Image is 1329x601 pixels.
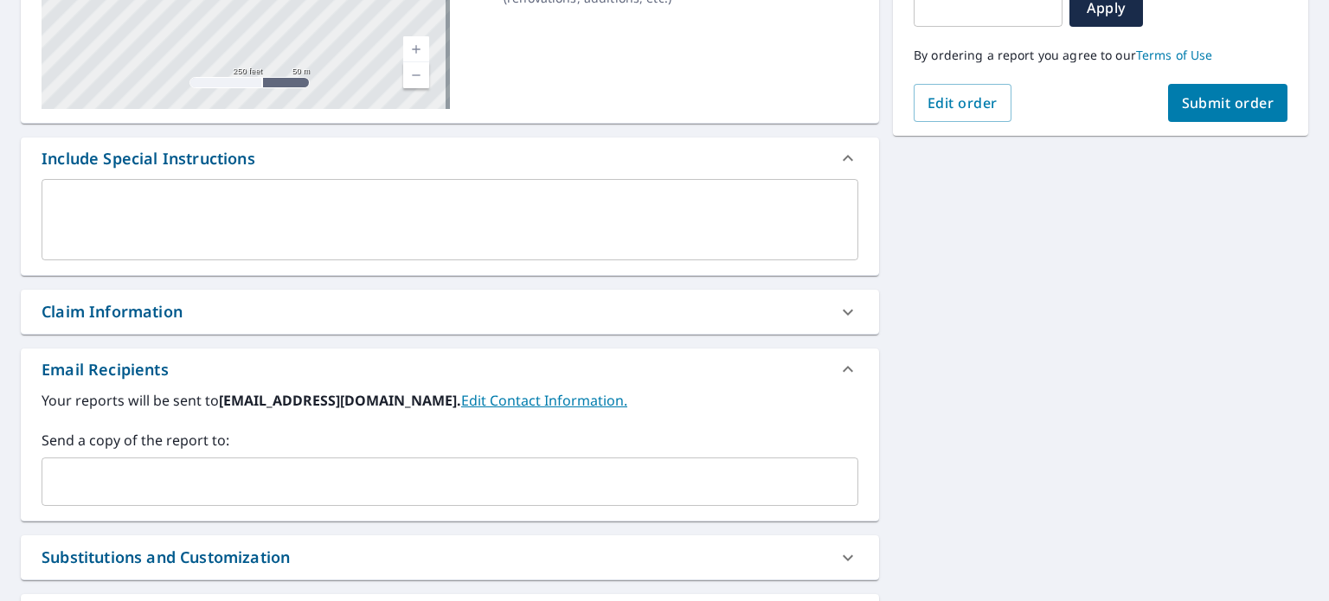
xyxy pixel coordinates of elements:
a: Current Level 17, Zoom Out [403,62,429,88]
a: Terms of Use [1136,47,1213,63]
p: By ordering a report you agree to our [914,48,1287,63]
div: Claim Information [42,300,183,323]
div: Include Special Instructions [21,137,879,179]
label: Your reports will be sent to [42,390,858,411]
button: Edit order [914,84,1011,122]
a: Current Level 17, Zoom In [403,36,429,62]
div: Email Recipients [21,348,879,390]
div: Substitutions and Customization [42,546,290,569]
label: Send a copy of the report to: [42,430,858,451]
div: Claim Information [21,290,879,334]
div: Include Special Instructions [42,147,255,170]
button: Submit order [1168,84,1288,122]
span: Edit order [928,93,998,112]
span: Submit order [1182,93,1274,112]
a: EditContactInfo [461,391,627,410]
div: Email Recipients [42,358,169,381]
b: [EMAIL_ADDRESS][DOMAIN_NAME]. [219,391,461,410]
div: Substitutions and Customization [21,535,879,579]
